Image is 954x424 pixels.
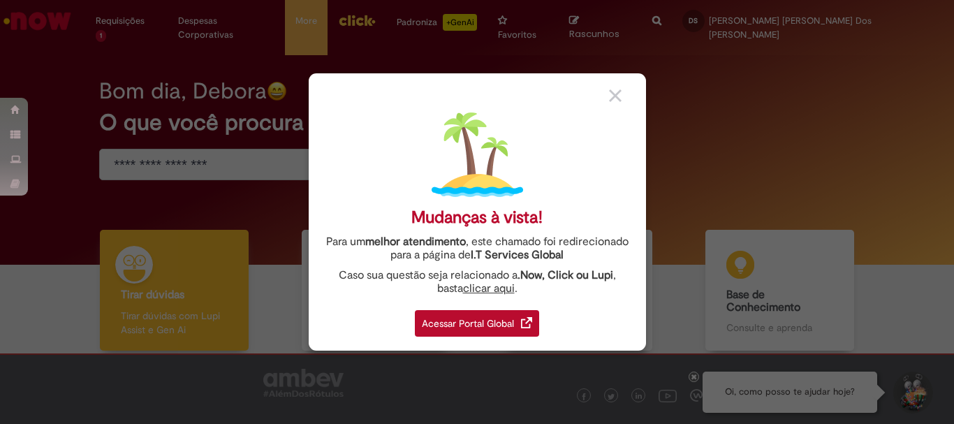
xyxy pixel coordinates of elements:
[319,235,636,262] div: Para um , este chamado foi redirecionado para a página de
[319,269,636,295] div: Caso sua questão seja relacionado a , basta .
[411,207,543,228] div: Mudanças à vista!
[609,89,622,102] img: close_button_grey.png
[432,109,523,200] img: island.png
[463,274,515,295] a: clicar aqui
[521,317,532,328] img: redirect_link.png
[518,268,613,282] strong: .Now, Click ou Lupi
[471,240,564,262] a: I.T Services Global
[415,302,539,337] a: Acessar Portal Global
[365,235,466,249] strong: melhor atendimento
[415,310,539,337] div: Acessar Portal Global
